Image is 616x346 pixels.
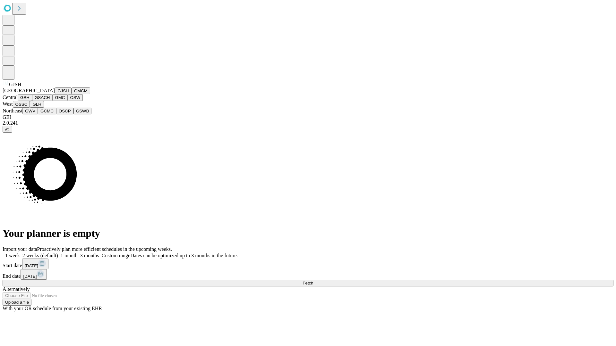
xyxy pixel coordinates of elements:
[3,101,13,107] span: West
[32,94,52,101] button: GSACH
[3,88,55,93] span: [GEOGRAPHIC_DATA]
[13,101,30,108] button: OSSC
[37,246,172,252] span: Proactively plan more efficient schedules in the upcoming weeks.
[3,108,22,113] span: Northeast
[303,281,313,285] span: Fetch
[22,253,58,258] span: 2 weeks (default)
[3,286,30,292] span: Alternatively
[72,87,90,94] button: GMCM
[5,127,10,132] span: @
[22,259,48,269] button: [DATE]
[3,306,102,311] span: With your OR schedule from your existing EHR
[21,269,47,280] button: [DATE]
[80,253,99,258] span: 3 months
[3,95,18,100] span: Central
[18,94,32,101] button: GBH
[3,280,613,286] button: Fetch
[3,246,37,252] span: Import your data
[56,108,73,114] button: OSCP
[23,274,37,279] span: [DATE]
[3,227,613,239] h1: Your planner is empty
[3,269,613,280] div: End date
[5,253,20,258] span: 1 week
[3,114,613,120] div: GEI
[30,101,44,108] button: GLH
[55,87,72,94] button: GJSH
[9,82,21,87] span: GJSH
[3,259,613,269] div: Start date
[130,253,238,258] span: Dates can be optimized up to 3 months in the future.
[25,263,38,268] span: [DATE]
[61,253,78,258] span: 1 month
[3,299,31,306] button: Upload a file
[68,94,83,101] button: OSW
[3,126,12,133] button: @
[73,108,92,114] button: GSWB
[52,94,67,101] button: GMC
[38,108,56,114] button: GCMC
[22,108,38,114] button: GWV
[102,253,130,258] span: Custom range
[3,120,613,126] div: 2.0.241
